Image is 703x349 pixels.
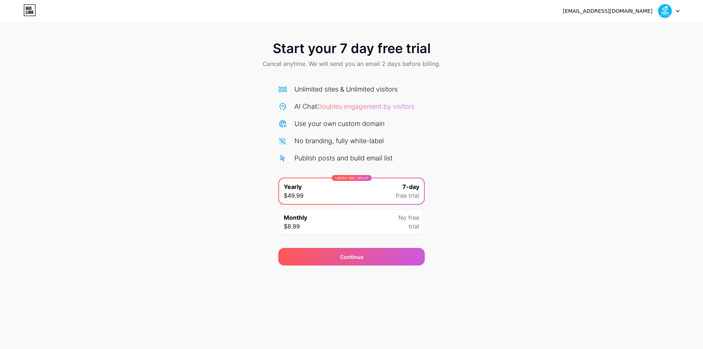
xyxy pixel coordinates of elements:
[398,213,419,222] span: No free
[273,41,431,56] span: Start your 7 day free trial
[284,213,307,222] span: Monthly
[396,191,419,200] span: free trial
[332,175,372,181] div: LIMITED TIME : 50% off
[402,182,419,191] span: 7-day
[263,59,440,68] span: Cancel anytime. We will send you an email 2 days before billing.
[340,253,363,261] span: Continue
[284,222,300,231] span: $8.99
[294,84,398,94] div: Unlimited sites & Unlimited visitors
[294,119,384,129] div: Use your own custom domain
[294,136,384,146] div: No branding, fully white-label
[284,182,302,191] span: Yearly
[658,4,672,18] img: tokiasistente
[317,103,414,110] span: Doubles engagement by visitors
[284,191,304,200] span: $49.99
[294,153,393,163] div: Publish posts and build email list
[563,7,652,15] div: [EMAIL_ADDRESS][DOMAIN_NAME]
[294,101,414,111] div: AI Chat
[409,222,419,231] span: trial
